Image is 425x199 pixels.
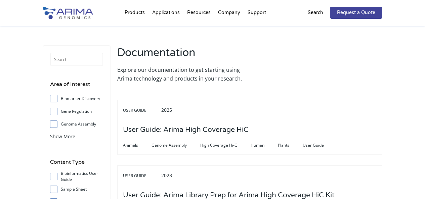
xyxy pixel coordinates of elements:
span: Animals [123,141,152,149]
span: Show More [50,133,75,140]
h3: User Guide: Arima High Coverage HiC [123,119,249,140]
label: Genome Assembly [50,119,103,129]
span: User Guide [303,141,337,149]
h4: Area of Interest [50,80,103,94]
a: Request a Quote [330,7,382,19]
label: Sample Sheet [50,184,103,194]
label: Biomarker Discovery [50,94,103,104]
span: User Guide [123,172,160,180]
span: High Coverage Hi-C [200,141,251,149]
img: Arima-Genomics-logo [43,7,93,19]
p: Explore our documentation to get starting using Arima technology and products in your research. [117,65,247,83]
label: Gene Regulation [50,106,103,116]
span: Human [251,141,278,149]
input: Search [50,53,103,66]
label: Bioinformatics User Guide [50,171,103,182]
h4: Content Type [50,158,103,171]
span: User Guide [123,106,160,114]
h2: Documentation [117,45,247,65]
a: User Guide: Arima Library Prep for Arima High Coverage HiC Kit [123,192,335,199]
p: Search [308,8,323,17]
a: User Guide: Arima High Coverage HiC [123,126,249,134]
span: 2025 [161,107,172,113]
span: Genome Assembly [152,141,200,149]
span: 2023 [161,172,172,179]
span: Plants [278,141,303,149]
